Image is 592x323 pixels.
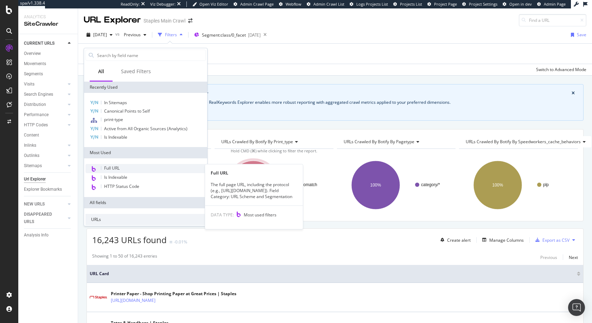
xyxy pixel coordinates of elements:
[111,291,236,297] div: Printer Paper - Shop Printing Paper at Great Prices | Staples
[95,99,575,106] div: While the Site Explorer provides crawl metrics by URL, the RealKeywords Explorer enables more rob...
[544,1,566,7] span: Admin Page
[466,139,581,145] span: URLs Crawled By Botify By speedworkers_cache_behaviors
[165,32,177,38] div: Filters
[24,162,42,170] div: Sitemaps
[24,152,66,159] a: Outlinks
[121,29,149,40] button: Previous
[24,70,43,78] div: Segments
[24,142,36,149] div: Inlinks
[174,239,187,245] div: -0.01%
[90,296,107,299] img: main image
[519,14,586,26] input: Find a URL
[84,147,207,158] div: Most Used
[509,1,532,7] span: Open in dev
[24,111,49,119] div: Performance
[102,90,572,96] div: Crawl metrics are now in the RealKeywords Explorer
[205,170,303,176] div: Full URL
[24,20,72,28] div: SiteCrawler
[24,201,45,208] div: NEW URLS
[24,70,73,78] a: Segments
[24,40,55,47] div: CURRENT URLS
[220,136,327,147] h4: URLs Crawled By Botify By print_type
[24,101,66,108] a: Distribution
[459,154,577,216] div: A chart.
[104,108,150,114] span: Canonical Points to Self
[150,1,176,7] div: Viz Debugger:
[215,154,332,216] svg: A chart.
[104,134,127,140] span: Is Indexable
[24,152,39,159] div: Outlinks
[421,182,440,187] text: category/*
[188,18,192,23] div: arrow-right-arrow-left
[24,201,66,208] a: NEW URLS
[464,136,591,147] h4: URLs Crawled By Botify By speedworkers_cache_behaviors
[24,211,59,226] div: DISAPPEARED URLS
[84,197,207,208] div: All fields
[569,253,578,261] button: Next
[24,50,41,57] div: Overview
[393,1,422,7] a: Projects List
[342,136,450,147] h4: URLs Crawled By Botify By pagetype
[503,1,532,7] a: Open in dev
[24,14,72,20] div: Analytics
[121,32,141,38] span: Previous
[24,176,46,183] div: Url Explorer
[568,29,586,40] button: Save
[344,139,414,145] span: URLs Crawled By Botify By pagetype
[24,50,73,57] a: Overview
[24,162,66,170] a: Sitemaps
[299,182,317,187] text: #nomatch
[24,211,66,226] a: DISAPPEARED URLS
[434,1,457,7] span: Project Page
[96,50,205,61] input: Search by field name
[144,17,185,24] div: Staples Main Crawl
[307,1,344,7] a: Admin Crawl List
[92,253,157,261] div: Showing 1 to 50 of 16,243 entries
[104,183,139,189] span: HTTP Status Code
[337,154,454,216] svg: A chart.
[211,212,234,218] span: DATA TYPE:
[155,29,185,40] button: Filters
[313,1,344,7] span: Admin Crawl List
[231,148,317,153] span: Hold CMD (⌘) while clicking to filter the report.
[479,236,524,244] button: Manage Columns
[356,1,388,7] span: Logs Projects List
[24,186,73,193] a: Explorer Bookmarks
[98,68,104,75] div: All
[350,1,388,7] a: Logs Projects List
[87,84,584,121] div: info banner
[221,139,293,145] span: URLs Crawled By Botify By print_type
[24,232,73,239] a: Analysis Info
[24,111,66,119] a: Performance
[24,81,34,88] div: Visits
[24,60,46,68] div: Movements
[104,165,120,171] span: Full URL
[192,1,228,7] a: Open Viz Editor
[279,1,301,7] a: Webflow
[240,1,274,7] span: Admin Crawl Page
[234,1,274,7] a: Admin Crawl Page
[248,32,261,38] div: [DATE]
[104,126,187,132] span: Active from All Organic Sources (Analytics)
[199,1,228,7] span: Open Viz Editor
[24,232,49,239] div: Analysis Info
[244,212,276,218] span: Most used filters
[205,182,303,199] div: The full page URL, including the protocol (e.g., [URL][DOMAIN_NAME]). Field Category: URL Scheme ...
[469,1,497,7] span: Project Settings
[104,116,123,122] span: print-type
[489,237,524,243] div: Manage Columns
[24,176,73,183] a: Url Explorer
[537,1,566,7] a: Admin Page
[24,132,39,139] div: Content
[90,271,575,277] span: URL Card
[462,1,497,7] a: Project Settings
[84,82,207,93] div: Recently Used
[569,254,578,260] div: Next
[577,32,586,38] div: Save
[438,234,471,246] button: Create alert
[543,182,549,187] text: plp
[568,299,585,316] div: Open Intercom Messenger
[104,100,127,106] span: In Sitemaps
